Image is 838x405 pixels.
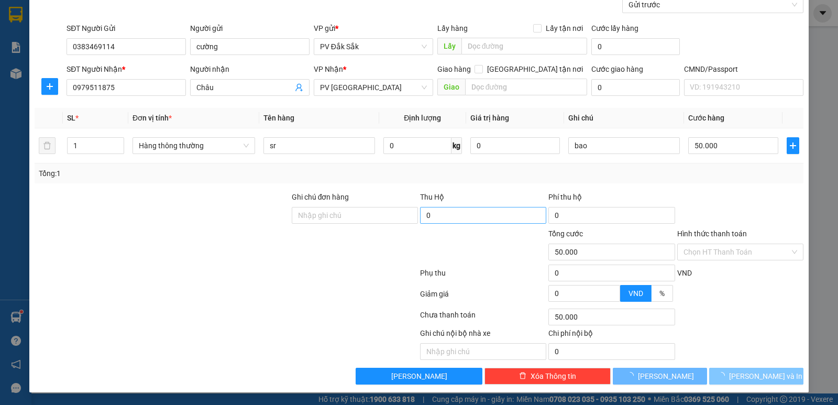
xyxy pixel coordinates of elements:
[190,23,310,34] div: Người gửi
[470,114,509,122] span: Giá trị hàng
[320,80,427,95] span: PV Tân Bình
[356,368,482,385] button: [PERSON_NAME]
[404,114,441,122] span: Định lượng
[437,24,468,32] span: Lấy hàng
[437,38,461,54] span: Lấy
[729,370,802,382] span: [PERSON_NAME] và In
[295,83,303,92] span: user-add
[420,193,444,201] span: Thu Hộ
[542,23,587,34] span: Lấy tận nơi
[638,370,694,382] span: [PERSON_NAME]
[548,191,675,207] div: Phí thu hộ
[419,288,547,307] div: Giảm giá
[10,24,24,50] img: logo
[320,39,427,54] span: PV Đắk Sắk
[548,229,583,238] span: Tổng cước
[263,114,294,122] span: Tên hàng
[787,137,799,154] button: plus
[67,114,75,122] span: SL
[314,65,343,73] span: VP Nhận
[39,168,324,179] div: Tổng: 1
[484,368,611,385] button: deleteXóa Thông tin
[292,193,349,201] label: Ghi chú đơn hàng
[36,73,52,79] span: VP 214
[568,137,680,154] input: Ghi Chú
[139,138,249,154] span: Hàng thông thường
[36,63,122,71] strong: BIÊN NHẬN GỬI HÀNG HOÁ
[437,65,471,73] span: Giao hàng
[461,38,588,54] input: Dọc đường
[659,289,665,298] span: %
[629,289,643,298] span: VND
[67,63,186,75] div: SĐT Người Nhận
[10,73,21,88] span: Nơi gửi:
[420,343,546,360] input: Nhập ghi chú
[626,372,638,379] span: loading
[465,79,588,95] input: Dọc đường
[613,368,707,385] button: [PERSON_NAME]
[677,229,747,238] label: Hình thức thanh toán
[391,370,447,382] span: [PERSON_NAME]
[483,63,587,75] span: [GEOGRAPHIC_DATA] tận nơi
[292,207,418,224] input: Ghi chú đơn hàng
[787,141,799,150] span: plus
[548,327,675,343] div: Chi phí nội bộ
[688,114,724,122] span: Cước hàng
[105,73,132,79] span: PV Đắk Sắk
[67,23,186,34] div: SĐT Người Gửi
[27,17,85,56] strong: CÔNG TY TNHH [GEOGRAPHIC_DATA] 214 QL13 - P.26 - Q.BÌNH THẠNH - TP HCM 1900888606
[419,267,547,286] div: Phụ thu
[451,137,462,154] span: kg
[718,372,729,379] span: loading
[42,82,58,91] span: plus
[437,79,465,95] span: Giao
[419,309,547,327] div: Chưa thanh toán
[709,368,803,385] button: [PERSON_NAME] và In
[591,79,680,96] input: Cước giao hàng
[420,327,546,343] div: Ghi chú nội bộ nhà xe
[263,137,375,154] input: VD: Bàn, Ghế
[531,370,576,382] span: Xóa Thông tin
[470,137,560,154] input: 0
[684,63,803,75] div: CMND/Passport
[41,78,58,95] button: plus
[564,108,684,128] th: Ghi chú
[133,114,172,122] span: Đơn vị tính
[314,23,433,34] div: VP gửi
[519,372,526,380] span: delete
[591,65,643,73] label: Cước giao hàng
[100,47,148,55] span: 16:45:53 [DATE]
[591,24,638,32] label: Cước lấy hàng
[591,38,680,55] input: Cước lấy hàng
[80,73,97,88] span: Nơi nhận:
[190,63,310,75] div: Người nhận
[677,269,692,277] span: VND
[39,137,56,154] button: delete
[102,39,148,47] span: 21409250516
